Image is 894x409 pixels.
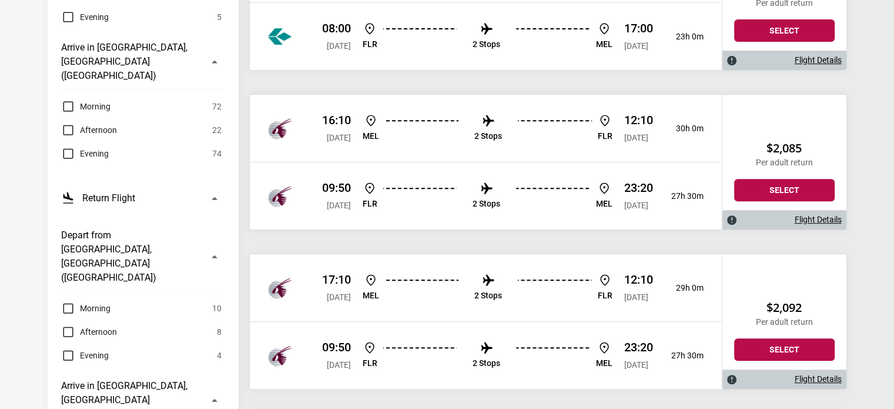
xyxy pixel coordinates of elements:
[473,199,500,209] p: 2 Stops
[80,147,109,161] span: Evening
[473,39,500,49] p: 2 Stops
[662,283,704,293] p: 29h 0m
[61,228,200,285] h3: Depart from [GEOGRAPHIC_DATA], [GEOGRAPHIC_DATA] ([GEOGRAPHIC_DATA])
[363,358,377,368] p: FLR
[734,301,835,315] h2: $2,092
[734,158,835,168] p: Per adult return
[624,201,648,210] span: [DATE]
[61,184,222,212] button: Return Flight
[624,41,648,51] span: [DATE]
[795,55,842,65] a: Flight Details
[80,348,109,363] span: Evening
[61,123,117,137] label: Afternoon
[268,276,292,300] img: Qatar Airways
[722,370,846,389] div: Flight Details
[624,292,648,302] span: [DATE]
[624,272,653,287] p: 12:10
[624,181,653,195] p: 23:20
[596,199,612,209] p: MEL
[624,113,653,127] p: 12:10
[596,358,612,368] p: MEL
[598,131,612,141] p: FLR
[624,360,648,370] span: [DATE]
[217,325,222,339] span: 8
[268,117,292,140] img: Etihad Airways
[61,41,200,83] h3: Arrive in [GEOGRAPHIC_DATA], [GEOGRAPHIC_DATA] ([GEOGRAPHIC_DATA])
[327,292,351,302] span: [DATE]
[80,301,111,315] span: Morning
[212,99,222,114] span: 72
[662,191,704,201] p: 27h 30m
[363,39,377,49] p: FLR
[61,34,222,90] button: Arrive in [GEOGRAPHIC_DATA], [GEOGRAPHIC_DATA] ([GEOGRAPHIC_DATA])
[363,291,379,301] p: MEL
[624,21,653,35] p: 17:00
[212,147,222,161] span: 74
[327,201,351,210] span: [DATE]
[624,133,648,142] span: [DATE]
[61,147,109,161] label: Evening
[363,131,379,141] p: MEL
[250,95,722,230] div: Qatar Airways 16:10 [DATE] MEL 2 Stops FLR 12:10 [DATE] 30h 0mQatar Airways 09:50 [DATE] FLR 2 St...
[82,191,135,205] h3: Return Flight
[734,141,835,155] h2: $2,085
[598,291,612,301] p: FLR
[212,301,222,315] span: 10
[61,325,117,339] label: Afternoon
[662,351,704,361] p: 27h 30m
[662,124,704,134] p: 30h 0m
[322,21,351,35] p: 08:00
[80,99,111,114] span: Morning
[734,317,835,327] p: Per adult return
[474,131,502,141] p: 2 Stops
[327,133,351,142] span: [DATE]
[322,181,351,195] p: 09:50
[212,123,222,137] span: 22
[268,344,292,367] img: Qatar Airways
[624,340,653,354] p: 23:20
[662,32,704,42] p: 23h 0m
[474,291,502,301] p: 2 Stops
[722,210,846,230] div: Flight Details
[795,374,842,384] a: Flight Details
[734,179,835,201] button: Select
[722,51,846,70] div: Flight Details
[250,254,722,389] div: Qatar Airways 17:10 [DATE] MEL 2 Stops FLR 12:10 [DATE] 29h 0mQatar Airways 09:50 [DATE] FLR 2 St...
[322,113,351,127] p: 16:10
[322,272,351,287] p: 17:10
[473,358,500,368] p: 2 Stops
[322,340,351,354] p: 09:50
[363,199,377,209] p: FLR
[61,10,109,24] label: Evening
[61,348,109,363] label: Evening
[327,41,351,51] span: [DATE]
[61,99,111,114] label: Morning
[795,215,842,225] a: Flight Details
[61,221,222,292] button: Depart from [GEOGRAPHIC_DATA], [GEOGRAPHIC_DATA] ([GEOGRAPHIC_DATA])
[80,10,109,24] span: Evening
[268,184,292,208] img: Etihad Airways
[217,348,222,363] span: 4
[327,360,351,370] span: [DATE]
[80,123,117,137] span: Afternoon
[217,10,222,24] span: 5
[80,325,117,339] span: Afternoon
[268,25,292,48] img: Etihad Airways
[61,301,111,315] label: Morning
[734,19,835,42] button: Select
[596,39,612,49] p: MEL
[734,338,835,361] button: Select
